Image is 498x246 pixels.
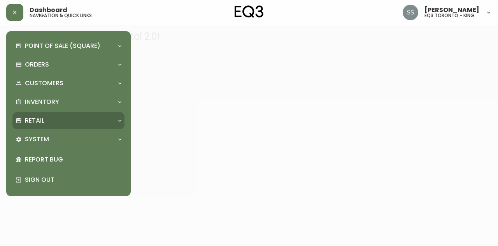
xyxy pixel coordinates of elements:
p: System [25,135,49,144]
p: Sign Out [25,176,121,184]
div: Report Bug [12,149,124,170]
p: Report Bug [25,155,121,164]
span: Dashboard [30,7,67,13]
h5: eq3 toronto - king [424,13,474,18]
div: Inventory [12,93,124,111]
div: Customers [12,75,124,92]
p: Inventory [25,98,59,106]
div: Orders [12,56,124,73]
p: Point of Sale (Square) [25,42,100,50]
p: Retail [25,116,44,125]
div: System [12,131,124,148]
img: logo [235,5,263,18]
p: Orders [25,60,49,69]
div: Sign Out [12,170,124,190]
img: f1b6f2cda6f3b51f95337c5892ce6799 [403,5,418,20]
h5: navigation & quick links [30,13,92,18]
span: [PERSON_NAME] [424,7,479,13]
p: Customers [25,79,63,88]
div: Point of Sale (Square) [12,37,124,54]
div: Retail [12,112,124,129]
